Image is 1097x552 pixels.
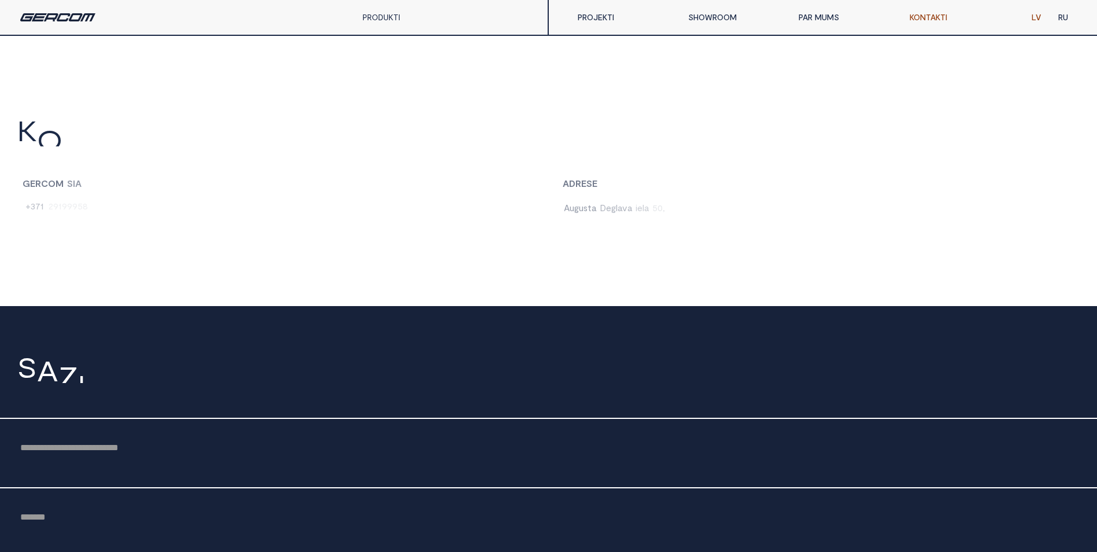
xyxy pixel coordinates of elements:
span: K [17,116,37,144]
span: u [579,203,583,213]
span: D [600,203,606,213]
span: I [163,143,170,171]
span: N [62,143,85,171]
a: KONTAKTI [901,6,1011,29]
span: R [575,178,581,189]
span: A [564,203,570,213]
span: O [48,178,56,189]
span: g [574,203,579,213]
span: 5 [77,201,83,211]
span: s [583,203,588,213]
span: G [23,178,30,189]
span: e [637,203,642,213]
span: T [145,143,163,171]
span: u [570,203,574,213]
span: a [627,203,632,213]
span: M [56,178,64,189]
span: 5 [652,203,658,213]
span: A [563,178,569,189]
a: RU [1050,6,1077,29]
span: R [35,178,41,189]
span: 2 [49,201,53,211]
span: N [85,380,108,408]
span: 8 [83,201,88,211]
span: S [67,178,73,189]
span: O [37,126,62,153]
span: 0 [658,203,663,213]
span: , [663,203,665,213]
span: 9 [62,201,67,211]
span: T [85,143,104,171]
span: 7 [35,201,40,211]
span: g [611,203,616,213]
span: M [258,380,286,408]
span: 9 [72,201,77,211]
span: e [606,203,611,213]
span: l [642,203,644,213]
span: I [108,380,114,408]
a: LV [1023,6,1050,29]
span: R [182,380,201,408]
span: A [37,356,58,384]
span: 9 [67,201,72,211]
span: E [30,178,35,189]
span: ↓ [313,380,334,408]
span: 9 [53,201,58,211]
span: S [133,380,153,408]
span: E [592,178,597,189]
span: K [125,143,145,171]
span: 1 [40,201,44,211]
span: a [644,203,649,213]
span: S [586,178,592,189]
span: I [73,178,75,189]
span: C [41,178,48,189]
span: Z [58,362,78,390]
a: PROJEKTI [569,6,679,29]
span: I [78,371,85,399]
span: a [592,203,596,213]
a: SHOWROOM [679,6,790,29]
span: U [236,380,258,408]
span: i [636,203,637,213]
span: A [160,380,182,408]
span: E [114,380,133,408]
span: M [209,380,236,408]
span: S [286,380,305,408]
span: D [569,178,575,189]
span: l [616,203,618,213]
span: E [581,178,586,189]
span: 1 [58,201,62,211]
span: a [618,203,622,213]
a: PRODUKTI [363,12,400,22]
a: PAR MUMS [790,6,900,29]
span: 3 [31,201,35,211]
span: A [104,143,125,171]
span: v [622,203,627,213]
span: + [25,201,31,211]
span: S [17,353,37,381]
span: A [75,178,82,189]
span: t [588,203,592,213]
